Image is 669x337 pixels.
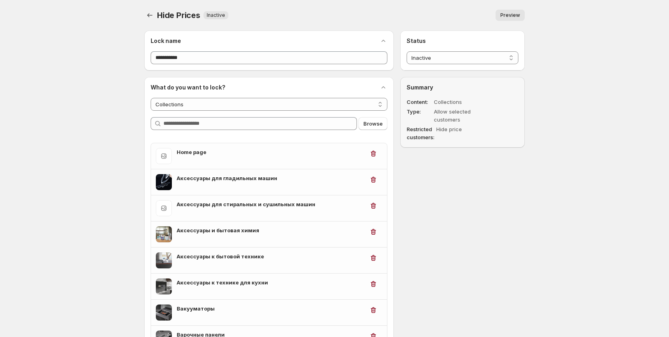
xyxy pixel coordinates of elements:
h3: Аксессуары для стиральных и сушильных машин [177,200,365,208]
h2: Lock name [151,37,181,45]
h3: Аксессуары и бытовая химия [177,226,365,234]
span: Hide Prices [157,10,200,20]
h2: Status [407,37,518,45]
h3: Аксессуары для гладильных машин [177,174,365,182]
button: Back [144,10,155,21]
h3: Вакууматоры [177,305,365,313]
dt: Restricted customers: [407,125,435,141]
h3: Аксессуары к технике для кухни [177,278,365,286]
span: Inactive [207,12,225,18]
dd: Collections [434,98,496,106]
dt: Content : [407,98,432,106]
span: Browse [363,120,383,128]
dt: Type : [407,108,432,124]
dd: Allow selected customers [434,108,496,124]
dd: Hide price [436,125,498,141]
button: Browse [359,117,387,130]
h2: Summary [407,83,518,91]
h2: What do you want to lock? [151,83,226,91]
button: Preview [496,10,525,21]
h3: Home page [177,148,365,156]
h3: Аксессуары к бытовой технике [177,252,365,260]
span: Preview [500,12,520,18]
